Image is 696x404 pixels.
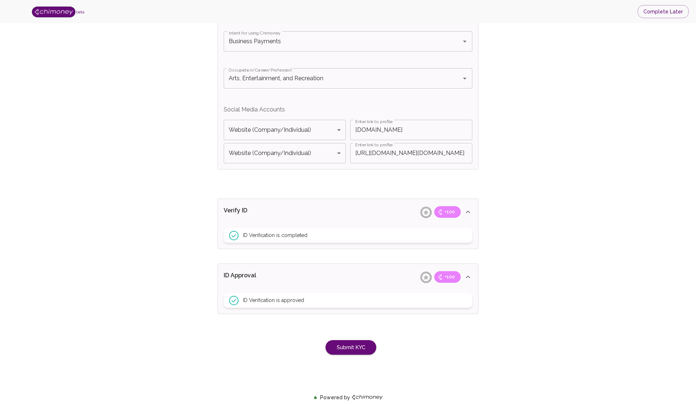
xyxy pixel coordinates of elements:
[440,273,459,281] span: +100
[76,10,84,14] span: beta
[243,232,307,239] span: ID Verification is completed
[224,271,303,283] p: ID Approval
[32,7,75,17] img: Logo
[218,264,478,290] div: ID Approval+100
[460,36,470,46] button: Open
[229,67,292,73] label: Occupation/Career/Profession
[243,297,304,304] span: ID Verification is approved
[355,142,393,148] label: Enter link to profile
[460,73,470,83] button: Open
[224,206,303,218] p: Verify ID
[440,208,459,216] span: +100
[355,118,393,125] label: Enter link to profile
[218,199,478,225] div: Verify ID+100
[224,143,346,163] div: Website (Company/Individual)
[224,120,346,140] div: Website (Company/Individual)
[229,30,281,36] label: Intent for using Chimoney
[326,340,376,355] button: Submit KYC
[638,5,689,19] button: Complete Later
[224,105,472,114] p: Social Media Accounts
